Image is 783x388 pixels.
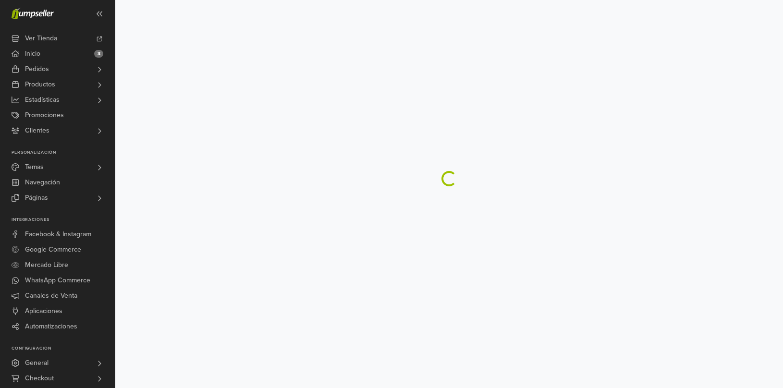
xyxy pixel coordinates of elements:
[12,346,115,352] p: Configuración
[25,273,90,288] span: WhatsApp Commerce
[25,77,55,92] span: Productos
[25,242,81,257] span: Google Commerce
[25,257,68,273] span: Mercado Libre
[25,108,64,123] span: Promociones
[25,123,49,138] span: Clientes
[25,227,91,242] span: Facebook & Instagram
[25,303,62,319] span: Aplicaciones
[94,50,103,58] span: 3
[25,46,40,61] span: Inicio
[25,371,54,386] span: Checkout
[25,190,48,206] span: Páginas
[12,217,115,223] p: Integraciones
[25,61,49,77] span: Pedidos
[25,288,77,303] span: Canales de Venta
[25,175,60,190] span: Navegación
[12,150,115,156] p: Personalización
[25,319,77,334] span: Automatizaciones
[25,159,44,175] span: Temas
[25,92,60,108] span: Estadísticas
[25,355,49,371] span: General
[25,31,57,46] span: Ver Tienda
